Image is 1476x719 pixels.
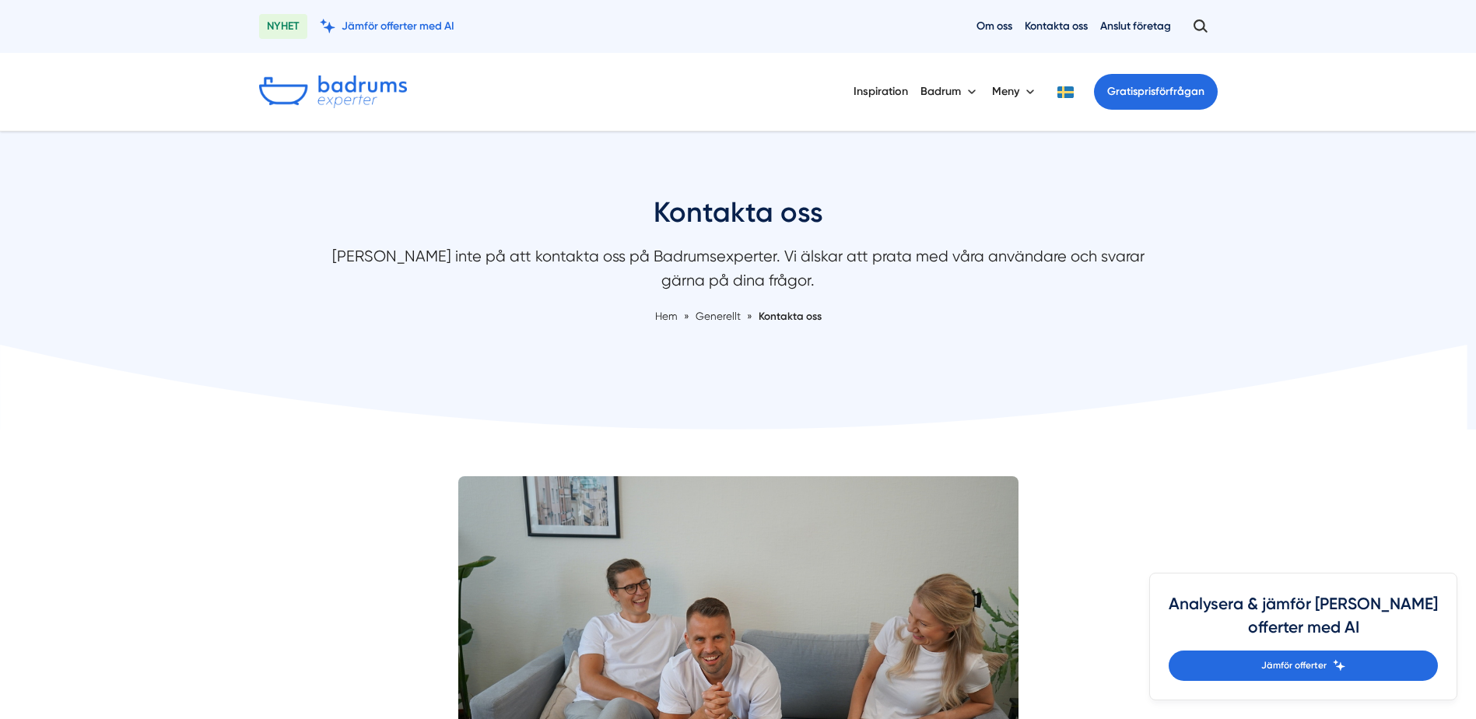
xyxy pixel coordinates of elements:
button: Meny [992,72,1038,112]
h1: Kontakta oss [326,194,1151,244]
a: Inspiration [854,72,908,111]
span: Gratis [1107,85,1138,98]
p: [PERSON_NAME] inte på att kontakta oss på Badrumsexperter. Vi älskar att prata med våra användare... [326,244,1151,301]
button: Badrum [920,72,980,112]
span: Generellt [696,310,741,322]
a: Anslut företag [1100,19,1171,33]
a: Gratisprisförfrågan [1094,74,1218,110]
a: Kontakta oss [759,310,822,322]
span: Jämför offerter med AI [342,19,454,33]
span: » [684,308,689,324]
h4: Analysera & jämför [PERSON_NAME] offerter med AI [1169,592,1438,651]
a: Jämför offerter [1169,651,1438,681]
a: Kontakta oss [1025,19,1088,33]
nav: Breadcrumb [326,308,1151,324]
a: Jämför offerter med AI [320,19,454,33]
a: Hem [655,310,678,322]
span: NYHET [259,14,307,39]
a: Generellt [696,310,743,322]
span: » [747,308,752,324]
img: Badrumsexperter.se logotyp [259,75,407,108]
span: Jämför offerter [1261,658,1327,673]
button: Öppna sök [1183,12,1218,40]
a: Om oss [976,19,1012,33]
